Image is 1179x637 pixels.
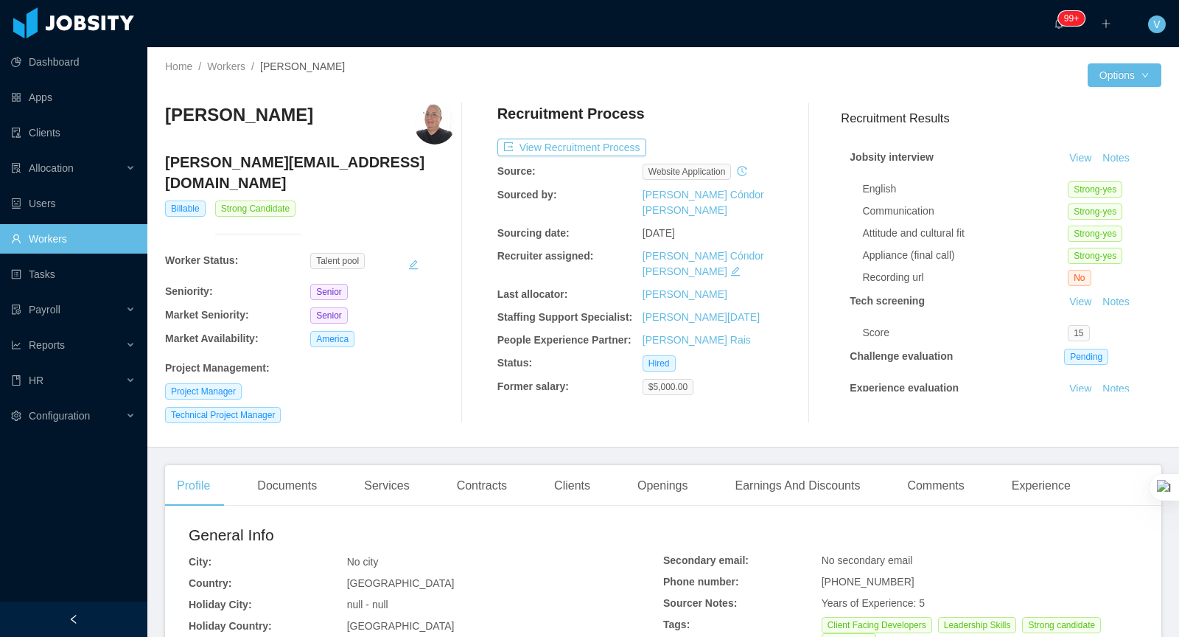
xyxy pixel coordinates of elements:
a: icon: userWorkers [11,224,136,254]
span: Pending [1064,349,1108,365]
span: No [1068,270,1091,286]
b: Sourced by: [497,189,557,201]
b: Holiday City: [189,599,252,610]
b: Market Availability: [165,333,259,344]
b: Sourcing date: [497,227,570,239]
a: icon: pie-chartDashboard [11,47,136,77]
h4: Recruitment Process [497,103,645,124]
b: Status: [497,357,532,369]
div: Services [352,465,421,507]
i: icon: book [11,375,21,386]
span: Strong-yes [1068,203,1122,220]
span: No secondary email [822,554,913,566]
div: English [862,181,1068,197]
span: Strong candidate [1022,617,1101,633]
span: Strong-yes [1068,181,1122,198]
span: [GEOGRAPHIC_DATA] [347,620,455,632]
b: Worker Status: [165,254,238,266]
i: icon: plus [1101,18,1111,29]
div: Experience [1000,465,1082,507]
b: Staffing Support Specialist: [497,311,633,323]
a: icon: profileTasks [11,260,136,289]
a: [PERSON_NAME] Rais [643,334,751,346]
b: Market Seniority: [165,309,249,321]
h2: General Info [189,523,663,547]
div: Communication [862,203,1068,219]
a: [PERSON_NAME] [643,288,727,300]
button: Optionsicon: down [1088,63,1161,87]
span: Client Facing Developers [822,617,932,633]
span: Senior [310,284,348,300]
div: Clients [542,465,602,507]
div: Openings [626,465,700,507]
a: Workers [207,60,245,72]
span: Talent pool [310,253,365,269]
span: Billable [165,201,206,217]
sup: 907 [1058,11,1085,26]
div: Appliance (final call) [862,248,1068,263]
b: Project Management : [165,362,270,374]
span: / [251,60,254,72]
button: Notes [1096,380,1136,398]
a: View [1064,152,1096,164]
a: View [1064,296,1096,307]
b: Recruiter assigned: [497,250,594,262]
span: Allocation [29,162,74,174]
b: Country: [189,577,231,589]
a: icon: appstoreApps [11,83,136,112]
span: [DATE] [643,227,675,239]
span: HR [29,375,43,386]
b: Seniority: [165,285,213,297]
strong: Challenge evaluation [850,350,953,362]
div: Contracts [445,465,519,507]
span: Configuration [29,410,90,422]
i: icon: setting [11,411,21,421]
span: Strong Candidate [215,201,295,217]
div: Attitude and cultural fit [862,226,1068,241]
a: icon: auditClients [11,118,136,147]
b: Holiday Country: [189,620,272,632]
div: Recording url [862,270,1068,285]
i: icon: bell [1054,18,1064,29]
div: Comments [895,465,976,507]
a: icon: exportView Recruitment Process [497,142,646,153]
strong: Jobsity interview [850,151,934,163]
div: Score [862,325,1068,341]
span: Reports [29,339,65,351]
span: website application [643,164,732,180]
a: [PERSON_NAME] Cóndor [PERSON_NAME] [643,250,764,277]
span: Payroll [29,304,60,316]
span: Senior [310,307,348,324]
button: icon: exportView Recruitment Process [497,139,646,156]
b: City: [189,556,211,568]
b: Source: [497,165,536,177]
i: icon: history [737,166,747,176]
span: No city [347,556,379,568]
i: icon: edit [730,266,741,276]
span: America [310,331,354,347]
button: Notes [1096,293,1136,311]
i: icon: solution [11,163,21,173]
button: edit [407,253,419,276]
h3: Recruitment Results [841,109,1161,128]
div: Profile [165,465,222,507]
span: [PHONE_NUMBER] [822,576,914,588]
strong: Experience evaluation [850,382,959,394]
span: Leadership Skills [938,617,1017,633]
strong: Tech screening [850,295,925,307]
a: Home [165,60,192,72]
b: Sourcer Notes: [663,597,737,609]
a: [PERSON_NAME][DATE] [643,311,760,323]
div: Earnings And Discounts [724,465,872,507]
span: Strong-yes [1068,248,1122,264]
b: People Experience Partner: [497,334,632,346]
h3: [PERSON_NAME] [165,103,313,127]
i: icon: file-protect [11,304,21,315]
b: Tags: [663,619,690,630]
img: f4fc13d2-84ed-4e3b-aebb-f7d740a93da0_664f8dced0ce4-400w.png [414,103,455,145]
span: Project Manager [165,383,242,400]
span: V [1153,15,1160,33]
b: Secondary email: [663,554,749,566]
span: $5,000.00 [643,379,693,395]
span: Technical Project Manager [165,407,281,423]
